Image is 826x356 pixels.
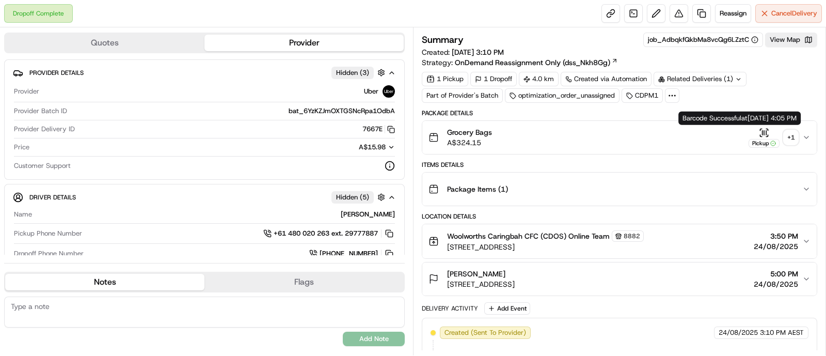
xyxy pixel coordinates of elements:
div: Strategy: [422,57,618,68]
div: Pickup [749,139,780,148]
span: Reassign [720,9,746,18]
button: [PERSON_NAME][STREET_ADDRESS]5:00 PM24/08/2025 [422,262,817,296]
span: Provider [14,87,39,96]
span: 3:50 PM [754,231,798,241]
span: Customer Support [14,161,71,171]
div: + 1 [784,130,798,145]
span: [STREET_ADDRESS] [447,279,515,289]
a: +61 480 020 263 ext. 29777887 [263,228,395,239]
div: optimization_order_unassigned [505,88,619,103]
button: Pickup+1 [749,128,798,148]
span: [DATE] 3:10 PM [452,48,504,57]
span: 5:00 PM [754,269,798,279]
span: [PERSON_NAME] [447,269,505,279]
span: +61 480 020 263 ext. 29777887 [274,229,378,238]
button: 7667E [362,125,395,134]
button: View Map [765,33,817,47]
div: Related Deliveries (1) [654,72,746,86]
button: Provider [204,35,404,51]
span: Woolworths Caringbah CFC (CDOS) Online Team [447,231,610,241]
button: Quotes [5,35,204,51]
span: Provider Details [29,69,84,77]
span: Uber [364,87,378,96]
button: CancelDelivery [755,4,822,23]
span: Grocery Bags [447,127,492,137]
span: Provider Batch ID [14,106,67,116]
button: Pickup [749,128,780,148]
div: CDPM1 [622,88,663,103]
span: A$15.98 [359,143,386,151]
div: Delivery Activity [422,304,478,313]
span: [PHONE_NUMBER] [320,249,378,258]
button: Notes [5,274,204,290]
span: 8882 [624,232,640,240]
span: Provider Delivery ID [14,125,75,134]
span: Package Items ( 1 ) [447,184,508,194]
div: Barcode Successful [678,112,801,125]
span: Dropoff Phone Number [14,249,84,258]
button: Add Event [484,302,530,315]
span: A$324.15 [447,137,492,148]
span: bat_6YzKZJmOXTGSNcRpa1OdbA [289,106,395,116]
span: Hidden ( 3 ) [336,68,369,78]
a: Created via Automation [561,72,652,86]
button: Grocery BagsA$324.15Pickup+1 [422,121,817,154]
span: 3:10 PM AEST [760,328,804,337]
button: Provider DetailsHidden (3) [13,64,396,81]
div: [PERSON_NAME] [36,210,395,219]
button: Package Items (1) [422,173,817,206]
button: A$15.98 [304,143,395,152]
div: 4.0 km [519,72,559,86]
span: Pickup Phone Number [14,229,82,238]
div: Items Details [422,161,817,169]
img: uber-new-logo.jpeg [383,85,395,98]
button: Hidden (5) [331,191,388,204]
span: 24/08/2025 [754,241,798,252]
span: Hidden ( 5 ) [336,193,369,202]
button: Flags [204,274,404,290]
span: Created (Sent To Provider) [444,328,526,337]
div: Package Details [422,109,817,117]
div: Location Details [422,212,817,221]
button: Woolworths Caringbah CFC (CDOS) Online Team8882[STREET_ADDRESS]3:50 PM24/08/2025 [422,224,817,258]
span: at [DATE] 4:05 PM [741,114,797,122]
span: 24/08/2025 [754,279,798,289]
div: 1 Pickup [422,72,468,86]
button: Driver DetailsHidden (5) [13,189,396,206]
span: OnDemand Reassignment Only (dss_Nkh8Gg) [455,57,610,68]
span: Driver Details [29,193,76,202]
span: Created: [422,47,504,57]
a: [PHONE_NUMBER] [309,248,395,259]
button: job_AdbqkfQkbMa8vcQg6LZztC [648,35,758,44]
span: [STREET_ADDRESS] [447,242,644,252]
h3: Summary [422,35,464,44]
a: OnDemand Reassignment Only (dss_Nkh8Gg) [455,57,618,68]
span: Price [14,143,29,152]
button: Reassign [715,4,751,23]
button: Hidden (3) [331,66,388,79]
span: Name [14,210,32,219]
div: 1 Dropoff [470,72,517,86]
span: Cancel Delivery [771,9,817,18]
span: 24/08/2025 [719,328,758,337]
